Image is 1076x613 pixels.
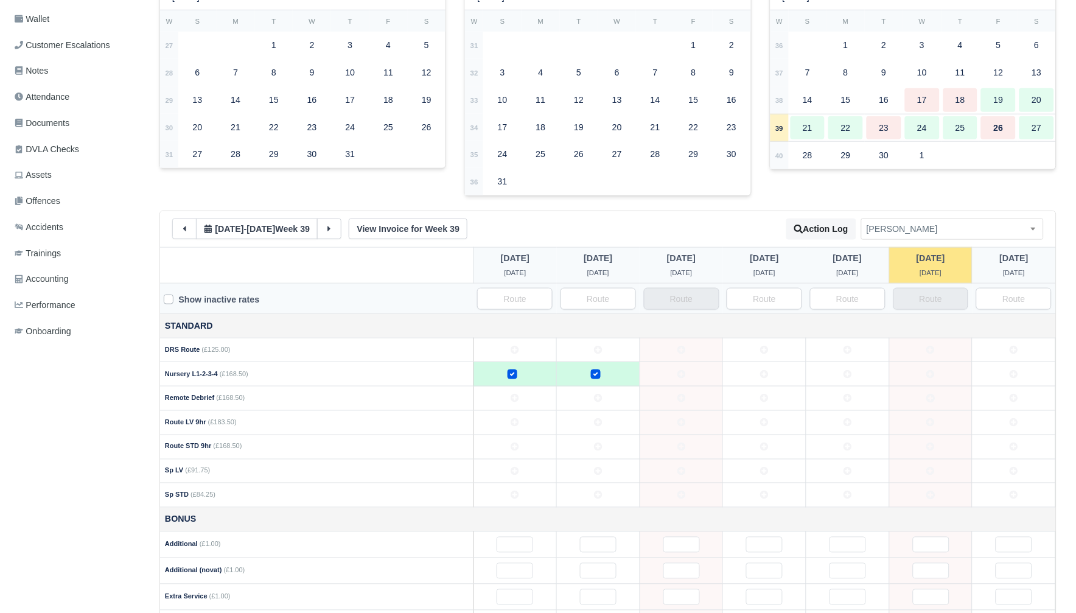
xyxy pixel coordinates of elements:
input: Route [727,288,802,310]
div: 8 [828,61,863,85]
input: Route [477,288,553,310]
small: S [424,18,429,25]
div: 29 [828,144,863,167]
div: 27 [600,142,635,166]
td: 2025-09-26 Not Editable [889,435,973,459]
div: 2 [714,33,749,57]
input: Route [893,288,969,310]
div: 30 [295,142,329,166]
div: 5 [981,33,1016,57]
span: (£183.50) [208,419,237,426]
td: 2025-09-23 Not Editable [640,411,723,435]
strong: 37 [775,69,783,77]
div: 14 [638,88,672,112]
strong: DRS Route [165,346,200,353]
div: 5 [562,61,596,85]
span: 2 days ago [753,269,775,276]
div: 20 [180,116,215,139]
div: 2 [867,33,901,57]
span: Accidents [15,220,63,234]
div: 19 [981,88,1016,112]
div: 17 [905,88,940,112]
strong: Nursery L1-2-3-4 [165,370,218,377]
div: 27 [1019,116,1054,140]
span: (£125.00) [202,346,231,353]
strong: 32 [470,69,478,77]
div: 7 [218,61,253,85]
div: 8 [257,61,292,85]
strong: 30 [166,124,173,131]
div: 9 [295,61,329,85]
strong: Standard [165,321,213,331]
small: T [653,18,657,25]
div: 20 [1019,88,1054,112]
span: 18 minutes ago [917,253,945,263]
div: 30 [714,142,749,166]
span: (£1.00) [209,593,231,600]
a: Offences [10,189,145,213]
div: 22 [676,116,711,139]
span: (£168.50) [216,394,245,402]
small: F [691,18,696,25]
div: 17 [485,116,520,139]
a: Trainings [10,242,145,265]
div: 12 [410,61,444,85]
td: 2025-09-23 Not Editable [640,584,723,610]
div: 24 [905,116,940,140]
div: 9 [867,61,901,85]
div: 31 [485,170,520,194]
td: 2025-09-26 Not Editable [889,584,973,610]
span: (£1.00) [224,567,245,574]
span: (£1.00) [200,541,221,548]
td: 2025-09-26 Not Editable [889,387,973,411]
div: 16 [295,88,329,112]
strong: Sp STD [165,491,189,499]
div: 13 [1019,61,1054,85]
div: 23 [714,116,749,139]
div: 8 [676,61,711,85]
span: Offences [15,194,60,208]
div: 1 [257,33,292,57]
strong: Additional (novat) [165,567,222,574]
div: 27 [180,142,215,166]
td: 2025-09-23 Not Editable [640,483,723,508]
div: 26 [410,116,444,139]
small: W [776,18,783,25]
strong: 36 [775,42,783,49]
span: 4 days ago [584,253,612,263]
div: 10 [333,61,368,85]
span: 23 hours from now [1004,269,1025,276]
div: 22 [828,116,863,140]
div: 11 [371,61,406,85]
span: Accounting [15,272,69,286]
div: 10 [905,61,940,85]
div: 28 [638,142,672,166]
div: 1 [828,33,863,57]
div: 23 [867,116,901,140]
small: W [309,18,315,25]
td: 2025-09-23 Not Editable [640,435,723,459]
div: 3 [905,33,940,57]
div: 13 [180,88,215,112]
strong: 28 [166,69,173,77]
span: Wallet [15,12,49,26]
a: Onboarding [10,320,145,343]
small: F [386,18,391,25]
strong: 33 [470,97,478,104]
span: 1 day ago [837,269,859,276]
strong: Additional [165,541,198,548]
div: 25 [371,116,406,139]
small: W [166,18,173,25]
div: 26 [562,142,596,166]
a: Customer Escalations [10,33,145,57]
div: 4 [371,33,406,57]
div: 6 [1019,33,1054,57]
strong: 27 [166,42,173,49]
div: 6 [180,61,215,85]
span: 5 days ago [215,224,243,234]
span: 5 days ago [505,269,526,276]
small: S [1035,18,1039,25]
td: 2025-09-26 Not Editable [889,483,973,508]
span: Saif Motahir [861,219,1044,240]
strong: Bonus [165,514,196,524]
